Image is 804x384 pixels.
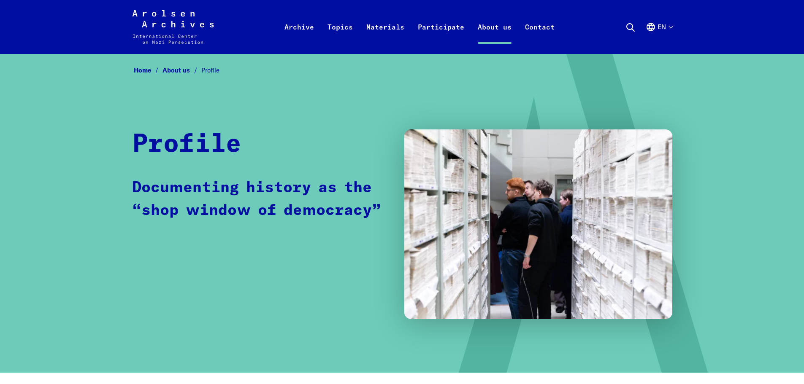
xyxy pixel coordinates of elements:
[134,66,162,74] a: Home
[162,66,201,74] a: About us
[471,20,518,54] a: About us
[132,64,672,77] nav: Breadcrumb
[518,20,561,54] a: Contact
[321,20,360,54] a: Topics
[201,66,219,74] span: Profile
[646,22,672,52] button: English, language selection
[360,20,411,54] a: Materials
[132,129,241,160] h1: Profile
[411,20,471,54] a: Participate
[278,20,321,54] a: Archive
[132,177,387,222] p: Documenting history as the “shop window of democracy”
[278,10,561,44] nav: Primary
